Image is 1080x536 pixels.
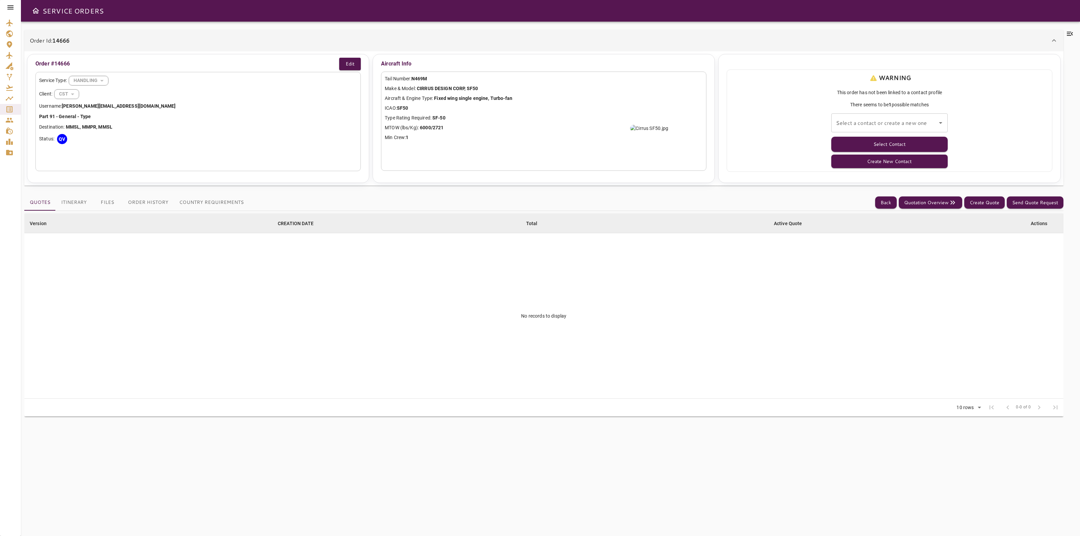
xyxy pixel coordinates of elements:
button: Send Quote Request [1007,196,1063,209]
b: , [80,124,81,130]
b: L [77,124,80,130]
p: Make & Model: [385,85,703,92]
div: Service Type: [39,76,357,86]
b: 6000/2721 [420,125,443,130]
button: Select Contact [831,137,948,152]
div: 10 rows [952,403,983,413]
button: Open [936,118,945,128]
p: MTOW (lbs/Kg): [385,124,703,131]
p: Tail Number: [385,75,703,82]
b: CIRRUS DESIGN CORP, SF50 [417,86,478,91]
b: M [86,124,90,130]
b: Fixed wing single engine, Turbo-fan [434,96,512,101]
p: Aircraft Info [381,58,706,70]
span: Version [30,219,55,227]
span: CREATION DATE [278,219,322,227]
p: Aircraft & Engine Type: [385,95,703,102]
b: M [103,124,107,130]
b: 14666 [52,36,70,44]
button: Create Quote [964,196,1005,209]
div: 10 rows [955,405,975,410]
p: Min Crew: [385,134,703,141]
b: R [93,124,96,130]
span: First Page [983,399,1000,416]
td: No records to display [24,233,1063,399]
h6: SERVICE ORDERS [43,5,104,16]
span: Previous Page [1000,399,1016,416]
button: Itinerary [56,194,92,211]
div: Order Id:14666 [24,30,1063,51]
button: Country Requirements [174,194,249,211]
span: There seems to be possible matches [730,101,1048,108]
b: 1 [406,135,408,140]
p: Status: [39,135,54,142]
b: P [90,124,93,130]
div: Version [30,219,47,227]
span: 0-0 of 0 [1016,404,1031,411]
button: Quotation Overview [899,196,962,209]
b: SF50 [397,105,408,111]
button: Files [92,194,123,211]
p: Order #14666 [35,60,70,68]
img: Cirrus SF50.jpg [630,125,668,132]
span: Active Quote [774,219,811,227]
div: Order Id:14666 [24,51,1063,186]
div: HANDLING [54,85,79,103]
b: , [96,124,97,130]
b: M [70,124,74,130]
p: Username: [39,103,357,110]
p: Part 91 - General - Type [39,113,357,120]
div: QV [57,134,67,144]
div: Client: [39,89,357,99]
div: HANDLING [69,72,108,89]
button: Quotes [24,194,56,211]
b: S [74,124,77,130]
span: This order has not been linked to a contact profile [730,89,1048,96]
p: ICAO: [385,105,703,112]
p: Destination: [39,124,357,131]
p: WARNING [868,73,911,82]
div: CREATION DATE [278,219,314,227]
b: 1 [889,102,891,107]
b: [PERSON_NAME][EMAIL_ADDRESS][DOMAIN_NAME] [62,103,175,109]
button: Open drawer [29,4,43,18]
div: basic tabs example [24,194,249,211]
div: Active Quote [774,219,802,227]
b: L [110,124,112,130]
b: N469M [411,76,427,81]
b: M [98,124,102,130]
span: Total [526,219,546,227]
p: Order Id: [30,36,70,45]
span: Next Page [1031,399,1047,416]
button: Order History [123,194,174,211]
b: M [82,124,86,130]
button: Create New Contact [831,155,948,168]
b: SF-50 [432,115,446,120]
b: S [107,124,110,130]
span: Last Page [1047,399,1063,416]
b: M [66,124,70,130]
button: Back [875,196,897,209]
div: Total [526,219,538,227]
p: Type Rating Required: [385,114,703,122]
button: Edit [339,58,361,70]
